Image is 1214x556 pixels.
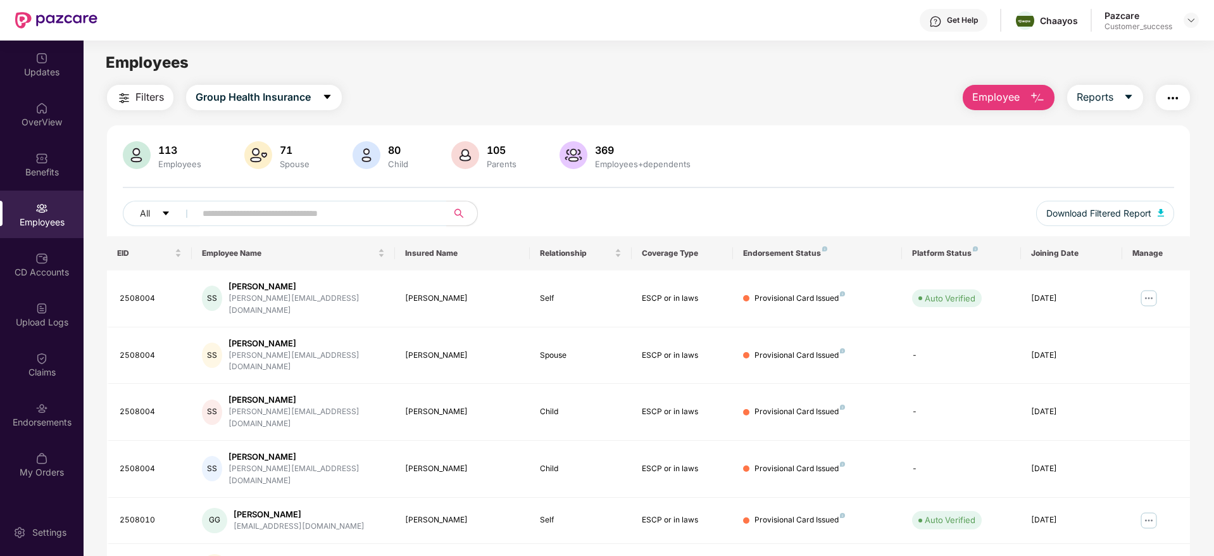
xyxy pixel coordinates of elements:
[277,144,312,156] div: 71
[840,462,845,467] img: svg+xml;base64,PHN2ZyB4bWxucz0iaHR0cDovL3d3dy53My5vcmcvMjAwMC9zdmciIHdpZHRoPSI4IiBoZWlnaHQ9IjgiIH...
[123,141,151,169] img: svg+xml;base64,PHN2ZyB4bWxucz0iaHR0cDovL3d3dy53My5vcmcvMjAwMC9zdmciIHhtbG5zOnhsaW5rPSJodHRwOi8vd3...
[1046,206,1151,220] span: Download Filtered Report
[228,463,385,487] div: [PERSON_NAME][EMAIL_ADDRESS][DOMAIN_NAME]
[902,384,1020,441] td: -
[35,202,48,215] img: svg+xml;base64,PHN2ZyBpZD0iRW1wbG95ZWVzIiB4bWxucz0iaHR0cDovL3d3dy53My5vcmcvMjAwMC9zdmciIHdpZHRoPS...
[642,350,723,362] div: ESCP or in laws
[902,327,1020,384] td: -
[446,208,471,218] span: search
[202,508,227,533] div: GG
[754,406,845,418] div: Provisional Card Issued
[972,89,1020,105] span: Employee
[140,206,150,220] span: All
[120,463,182,475] div: 2508004
[385,144,411,156] div: 80
[192,236,395,270] th: Employee Name
[963,85,1054,110] button: Employee
[1165,91,1180,106] img: svg+xml;base64,PHN2ZyB4bWxucz0iaHR0cDovL3d3dy53My5vcmcvMjAwMC9zdmciIHdpZHRoPSIyNCIgaGVpZ2h0PSIyNC...
[642,514,723,526] div: ESCP or in laws
[1031,293,1112,305] div: [DATE]
[161,209,170,219] span: caret-down
[1186,15,1196,25] img: svg+xml;base64,PHN2ZyBpZD0iRHJvcGRvd24tMzJ4MzIiIHhtbG5zPSJodHRwOi8vd3d3LnczLm9yZy8yMDAwL3N2ZyIgd2...
[642,293,723,305] div: ESCP or in laws
[196,89,311,105] span: Group Health Insurance
[123,201,200,226] button: Allcaret-down
[540,463,621,475] div: Child
[156,159,204,169] div: Employees
[28,526,70,539] div: Settings
[202,400,222,425] div: SS
[13,526,26,539] img: svg+xml;base64,PHN2ZyBpZD0iU2V0dGluZy0yMHgyMCIgeG1sbnM9Imh0dHA6Ly93d3cudzMub3JnLzIwMDAvc3ZnIiB3aW...
[632,236,733,270] th: Coverage Type
[120,406,182,418] div: 2508004
[1139,288,1159,308] img: manageButton
[1040,15,1078,27] div: Chaayos
[202,286,222,311] div: SS
[135,89,164,105] span: Filters
[925,514,975,526] div: Auto Verified
[385,159,411,169] div: Child
[446,201,478,226] button: search
[840,291,845,296] img: svg+xml;base64,PHN2ZyB4bWxucz0iaHR0cDovL3d3dy53My5vcmcvMjAwMC9zdmciIHdpZHRoPSI4IiBoZWlnaHQ9IjgiIH...
[35,452,48,465] img: svg+xml;base64,PHN2ZyBpZD0iTXlfT3JkZXJzIiBkYXRhLW5hbWU9Ik15IE9yZGVycyIgeG1sbnM9Imh0dHA6Ly93d3cudz...
[277,159,312,169] div: Spouse
[840,348,845,353] img: svg+xml;base64,PHN2ZyB4bWxucz0iaHR0cDovL3d3dy53My5vcmcvMjAwMC9zdmciIHdpZHRoPSI4IiBoZWlnaHQ9IjgiIH...
[186,85,342,110] button: Group Health Insurancecaret-down
[743,248,892,258] div: Endorsement Status
[228,451,385,463] div: [PERSON_NAME]
[1031,350,1112,362] div: [DATE]
[106,53,189,72] span: Employees
[1031,514,1112,526] div: [DATE]
[1139,510,1159,531] img: manageButton
[202,456,222,481] div: SS
[540,514,621,526] div: Self
[120,293,182,305] div: 2508004
[754,463,845,475] div: Provisional Card Issued
[540,350,621,362] div: Spouse
[228,281,385,293] div: [PERSON_NAME]
[107,236,192,270] th: EID
[228,394,385,406] div: [PERSON_NAME]
[234,521,365,533] div: [EMAIL_ADDRESS][DOMAIN_NAME]
[1077,89,1113,105] span: Reports
[912,248,1010,258] div: Platform Status
[405,406,520,418] div: [PERSON_NAME]
[35,102,48,115] img: svg+xml;base64,PHN2ZyBpZD0iSG9tZSIgeG1sbnM9Imh0dHA6Ly93d3cudzMub3JnLzIwMDAvc3ZnIiB3aWR0aD0iMjAiIG...
[840,405,845,410] img: svg+xml;base64,PHN2ZyB4bWxucz0iaHR0cDovL3d3dy53My5vcmcvMjAwMC9zdmciIHdpZHRoPSI4IiBoZWlnaHQ9IjgiIH...
[484,159,519,169] div: Parents
[540,406,621,418] div: Child
[540,293,621,305] div: Self
[1031,406,1112,418] div: [DATE]
[642,406,723,418] div: ESCP or in laws
[560,141,587,169] img: svg+xml;base64,PHN2ZyB4bWxucz0iaHR0cDovL3d3dy53My5vcmcvMjAwMC9zdmciIHhtbG5zOnhsaW5rPSJodHRwOi8vd3...
[1158,209,1164,217] img: svg+xml;base64,PHN2ZyB4bWxucz0iaHR0cDovL3d3dy53My5vcmcvMjAwMC9zdmciIHhtbG5zOnhsaW5rPSJodHRwOi8vd3...
[754,350,845,362] div: Provisional Card Issued
[592,159,693,169] div: Employees+dependents
[530,236,631,270] th: Relationship
[35,302,48,315] img: svg+xml;base64,PHN2ZyBpZD0iVXBsb2FkX0xvZ3MiIGRhdGEtbmFtZT0iVXBsb2FkIExvZ3MiIHhtbG5zPSJodHRwOi8vd3...
[947,15,978,25] div: Get Help
[1104,9,1172,22] div: Pazcare
[592,144,693,156] div: 369
[228,350,385,374] div: [PERSON_NAME][EMAIL_ADDRESS][DOMAIN_NAME]
[822,246,827,251] img: svg+xml;base64,PHN2ZyB4bWxucz0iaHR0cDovL3d3dy53My5vcmcvMjAwMC9zdmciIHdpZHRoPSI4IiBoZWlnaHQ9IjgiIH...
[902,441,1020,498] td: -
[840,513,845,518] img: svg+xml;base64,PHN2ZyB4bWxucz0iaHR0cDovL3d3dy53My5vcmcvMjAwMC9zdmciIHdpZHRoPSI4IiBoZWlnaHQ9IjgiIH...
[322,92,332,103] span: caret-down
[1122,236,1190,270] th: Manage
[405,463,520,475] div: [PERSON_NAME]
[1036,201,1174,226] button: Download Filtered Report
[228,293,385,317] div: [PERSON_NAME][EMAIL_ADDRESS][DOMAIN_NAME]
[15,12,97,28] img: New Pazcare Logo
[353,141,380,169] img: svg+xml;base64,PHN2ZyB4bWxucz0iaHR0cDovL3d3dy53My5vcmcvMjAwMC9zdmciIHhtbG5zOnhsaW5rPSJodHRwOi8vd3...
[202,248,375,258] span: Employee Name
[1016,16,1034,27] img: chaayos.jpeg
[156,144,204,156] div: 113
[973,246,978,251] img: svg+xml;base64,PHN2ZyB4bWxucz0iaHR0cDovL3d3dy53My5vcmcvMjAwMC9zdmciIHdpZHRoPSI4IiBoZWlnaHQ9IjgiIH...
[202,343,222,368] div: SS
[484,144,519,156] div: 105
[925,292,975,305] div: Auto Verified
[244,141,272,169] img: svg+xml;base64,PHN2ZyB4bWxucz0iaHR0cDovL3d3dy53My5vcmcvMjAwMC9zdmciIHhtbG5zOnhsaW5rPSJodHRwOi8vd3...
[35,352,48,365] img: svg+xml;base64,PHN2ZyBpZD0iQ2xhaW0iIHhtbG5zPSJodHRwOi8vd3d3LnczLm9yZy8yMDAwL3N2ZyIgd2lkdGg9IjIwIi...
[35,252,48,265] img: svg+xml;base64,PHN2ZyBpZD0iQ0RfQWNjb3VudHMiIGRhdGEtbmFtZT0iQ0QgQWNjb3VudHMiIHhtbG5zPSJodHRwOi8vd3...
